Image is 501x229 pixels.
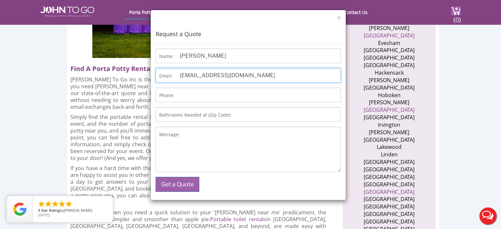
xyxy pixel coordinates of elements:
[159,92,174,99] label: Phone:
[156,21,341,38] h4: Request a Quote
[151,44,346,200] form: Contact form
[38,208,40,213] span: 5
[58,200,66,208] li: 
[159,53,174,60] label: Name:
[159,112,232,118] label: Bathrooms Needed at (Zip Code):
[41,208,60,213] span: Star Rating
[65,200,73,208] li: 
[475,203,501,229] button: Live Chat
[38,212,50,217] span: [DATE]
[44,200,52,208] li: 
[159,73,173,79] label: Email:
[13,203,26,216] img: Review Rating
[64,208,92,213] span: [PERSON_NAME]
[38,208,108,213] span: by
[156,177,199,192] button: Get a Quote
[38,200,45,208] li: 
[51,200,59,208] li: 
[337,14,341,21] button: ×
[159,131,180,138] label: Message:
